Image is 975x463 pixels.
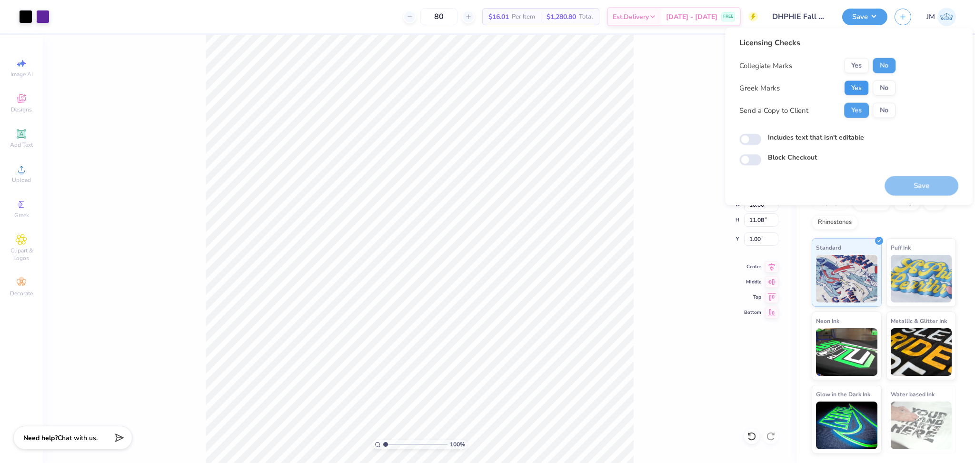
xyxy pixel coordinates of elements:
div: Licensing Checks [739,37,895,49]
span: $16.01 [488,12,509,22]
span: Designs [11,106,32,113]
label: Block Checkout [768,152,817,162]
label: Includes text that isn't editable [768,132,864,142]
input: – – [420,8,458,25]
span: JM [926,11,935,22]
button: Save [842,9,887,25]
img: Neon Ink [816,328,877,376]
span: Neon Ink [816,316,839,326]
span: Est. Delivery [613,12,649,22]
button: Yes [844,81,869,96]
span: Chat with us. [58,433,98,443]
span: Metallic & Glitter Ink [891,316,947,326]
img: Water based Ink [891,402,952,449]
div: Rhinestones [812,215,858,230]
span: Middle [744,279,761,285]
div: Greek Marks [739,82,780,93]
span: Image AI [10,70,33,78]
span: 100 % [450,440,465,449]
span: Water based Ink [891,389,935,399]
span: Add Text [10,141,33,149]
input: Untitled Design [765,7,835,26]
img: John Michael Binayas [937,8,956,26]
span: Top [744,294,761,301]
span: Greek [14,211,29,219]
div: Collegiate Marks [739,60,792,71]
span: $1,280.80 [547,12,576,22]
button: Yes [844,103,869,118]
button: Yes [844,58,869,73]
img: Glow in the Dark Ink [816,402,877,449]
span: Upload [12,176,31,184]
span: Total [579,12,593,22]
div: Send a Copy to Client [739,105,808,116]
button: No [873,103,895,118]
a: JM [926,8,956,26]
span: FREE [723,13,733,20]
span: Standard [816,242,841,252]
span: Glow in the Dark Ink [816,389,870,399]
img: Metallic & Glitter Ink [891,328,952,376]
span: Bottom [744,309,761,316]
img: Standard [816,255,877,302]
span: Decorate [10,290,33,297]
img: Puff Ink [891,255,952,302]
button: No [873,58,895,73]
span: Center [744,263,761,270]
span: [DATE] - [DATE] [666,12,717,22]
span: Clipart & logos [5,247,38,262]
strong: Need help? [23,433,58,443]
button: No [873,81,895,96]
span: Puff Ink [891,242,911,252]
span: Per Item [512,12,535,22]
